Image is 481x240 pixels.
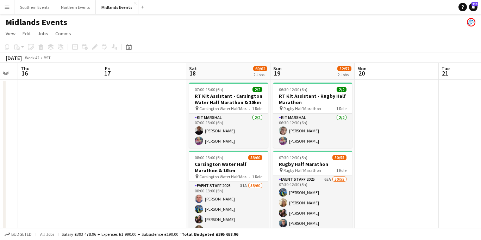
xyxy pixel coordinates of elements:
[6,54,22,61] div: [DATE]
[4,230,33,238] button: Budgeted
[337,87,346,92] span: 2/2
[189,65,197,72] span: Sat
[96,0,138,14] button: Midlands Events
[356,69,367,77] span: 20
[35,29,51,38] a: Jobs
[6,17,67,28] h1: Midlands Events
[23,55,41,60] span: Week 42
[336,168,346,173] span: 1 Role
[469,3,477,11] a: 113
[3,29,18,38] a: View
[21,65,30,72] span: Thu
[104,69,111,77] span: 17
[442,65,450,72] span: Tue
[20,69,30,77] span: 16
[14,0,55,14] button: Southern Events
[189,83,268,148] app-job-card: 07:00-13:00 (6h)2/2RT Kit Assistant - Carsington Water Half Marathon & 10km Carsington Water Half...
[336,106,346,111] span: 1 Role
[188,69,197,77] span: 18
[23,30,31,37] span: Edit
[273,161,352,167] h3: Rugby Half Marathon
[273,83,352,148] app-job-card: 06:30-12:30 (6h)2/2RT Kit Assistant - Rugby Half Marathon Rugby Half Marathon1 RoleKit Marshal2/2...
[44,55,51,60] div: BST
[199,174,252,179] span: Carsington Water Half Marathon & 10km
[189,161,268,174] h3: Carsington Water Half Marathon & 10km
[273,114,352,148] app-card-role: Kit Marshal2/206:30-12:30 (6h)[PERSON_NAME][PERSON_NAME]
[279,155,307,160] span: 07:30-12:30 (5h)
[252,174,262,179] span: 1 Role
[182,232,238,237] span: Total Budgeted £395 658.96
[248,155,262,160] span: 58/60
[471,2,478,6] span: 113
[254,72,267,77] div: 2 Jobs
[253,66,267,71] span: 60/62
[279,87,307,92] span: 06:30-12:30 (6h)
[252,106,262,111] span: 1 Role
[6,30,15,37] span: View
[199,106,252,111] span: Carsington Water Half Marathon & 10km
[467,18,475,26] app-user-avatar: RunThrough Events
[195,87,223,92] span: 07:00-13:00 (6h)
[283,106,321,111] span: Rugby Half Marathon
[441,69,450,77] span: 21
[38,30,48,37] span: Jobs
[357,65,367,72] span: Mon
[195,155,223,160] span: 08:00-13:00 (5h)
[52,29,74,38] a: Comms
[272,69,282,77] span: 19
[273,93,352,106] h3: RT Kit Assistant - Rugby Half Marathon
[189,93,268,106] h3: RT Kit Assistant - Carsington Water Half Marathon & 10km
[55,30,71,37] span: Comms
[338,72,351,77] div: 2 Jobs
[11,232,32,237] span: Budgeted
[105,65,111,72] span: Fri
[189,114,268,148] app-card-role: Kit Marshal2/207:00-13:00 (6h)[PERSON_NAME][PERSON_NAME]
[273,65,282,72] span: Sun
[20,29,33,38] a: Edit
[252,87,262,92] span: 2/2
[39,232,56,237] span: All jobs
[55,0,96,14] button: Northern Events
[337,66,351,71] span: 52/57
[332,155,346,160] span: 50/55
[283,168,321,173] span: Rugby Half Marathon
[62,232,238,237] div: Salary £393 478.96 + Expenses £1 990.00 + Subsistence £190.00 =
